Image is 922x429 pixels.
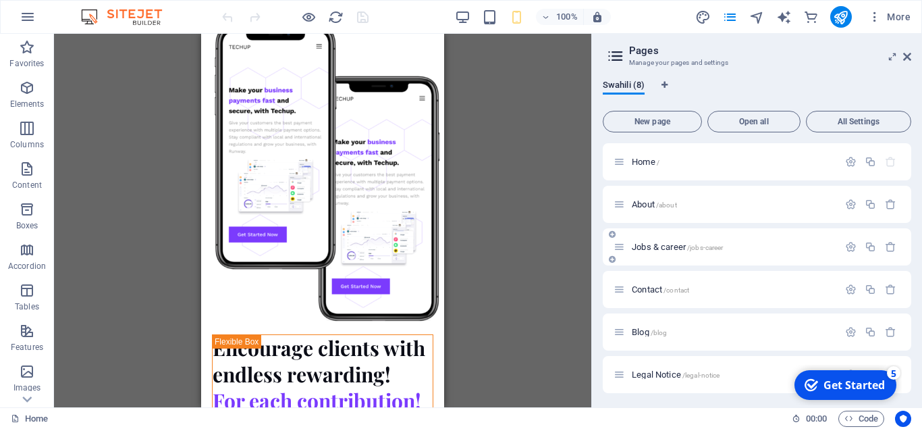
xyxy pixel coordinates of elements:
[13,382,41,393] p: Images
[687,244,724,251] span: /jobs-career
[632,157,659,167] span: Click to open page
[830,6,852,28] button: publish
[845,326,857,338] div: Settings
[9,58,44,69] p: Favorites
[11,342,43,353] p: Features
[885,241,896,253] div: Remove
[682,372,720,379] span: /legal-notice
[776,9,792,25] button: text_generator
[628,200,838,209] div: About/about
[863,6,916,28] button: More
[865,284,876,295] div: Duplicate
[10,99,45,109] p: Elements
[536,9,584,25] button: 100%
[806,411,827,427] span: 00 00
[722,9,738,25] button: pages
[695,9,711,25] button: design
[11,411,48,427] a: Click to cancel selection. Double-click to open Pages
[865,326,876,338] div: Duplicate
[628,285,838,294] div: Contact/contact
[722,9,738,25] i: Pages (Ctrl+Alt+S)
[885,284,896,295] div: Remove
[327,9,344,25] button: reload
[707,111,801,132] button: Open all
[865,199,876,210] div: Duplicate
[803,9,819,25] i: Commerce
[328,9,344,25] i: Reload page
[12,180,42,191] p: Content
[776,9,792,25] i: AI Writer
[8,261,46,272] p: Accordion
[603,77,645,96] span: Swahili (8)
[100,1,113,15] div: 5
[7,5,109,35] div: Get Started 5 items remaining, 0% complete
[812,118,905,126] span: All Settings
[865,156,876,168] div: Duplicate
[629,45,911,57] h2: Pages
[749,9,765,25] button: navigator
[803,9,819,25] button: commerce
[628,157,838,166] div: Home/
[845,241,857,253] div: Settings
[792,411,828,427] h6: Session time
[838,411,884,427] button: Code
[300,9,317,25] button: Click here to leave preview mode and continue editing
[695,9,711,25] i: Design (Ctrl+Alt+Y)
[628,370,838,379] div: Legal Notice/legal-notice
[713,118,794,126] span: Open all
[632,327,667,337] span: Click to open page
[663,286,689,294] span: /contact
[591,11,603,23] i: On resize automatically adjust zoom level to fit chosen device.
[845,199,857,210] div: Settings
[657,159,659,166] span: /
[868,10,911,24] span: More
[656,201,677,209] span: /about
[36,13,98,28] div: Get Started
[815,413,817,424] span: :
[845,156,857,168] div: Settings
[885,199,896,210] div: Remove
[556,9,578,25] h6: 100%
[628,243,838,251] div: Jobs & career/jobs-career
[885,326,896,338] div: Remove
[844,411,878,427] span: Code
[16,220,38,231] p: Boxes
[609,118,696,126] span: New page
[895,411,911,427] button: Usercentrics
[865,241,876,253] div: Duplicate
[651,329,668,336] span: /blog
[628,328,838,336] div: Blog/blog
[603,111,702,132] button: New page
[833,9,848,25] i: Publish
[629,57,884,69] h3: Manage your pages and settings
[632,284,689,295] span: Click to open page
[632,242,723,252] span: Jobs & career
[632,199,677,209] span: Click to open page
[885,156,896,168] div: The startpage cannot be deleted
[632,370,720,380] span: Click to open page
[10,139,44,150] p: Columns
[845,284,857,295] div: Settings
[15,301,39,312] p: Tables
[603,80,911,105] div: Language Tabs
[78,9,179,25] img: Editor Logo
[806,111,911,132] button: All Settings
